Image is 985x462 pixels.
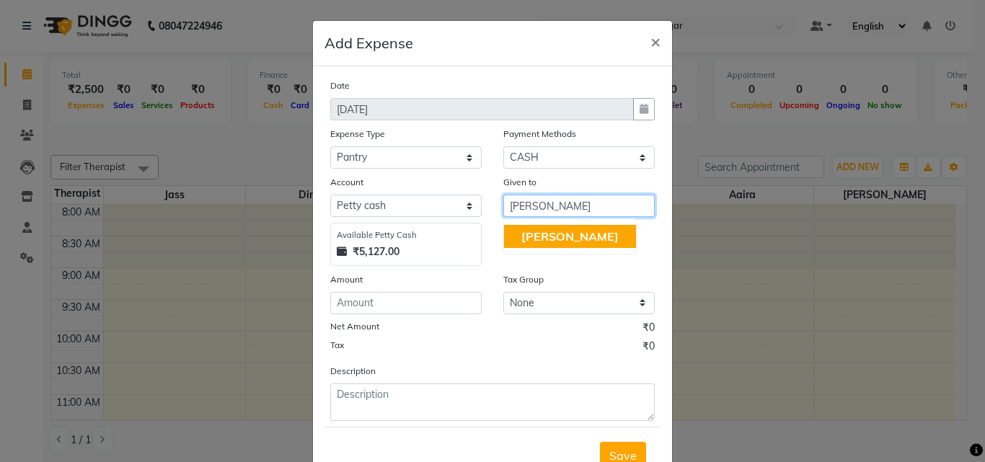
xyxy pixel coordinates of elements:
[330,292,482,314] input: Amount
[330,79,350,92] label: Date
[503,273,544,286] label: Tax Group
[503,128,576,141] label: Payment Methods
[642,320,655,339] span: ₹0
[330,176,363,189] label: Account
[330,320,379,333] label: Net Amount
[521,229,619,244] span: [PERSON_NAME]
[639,21,672,61] button: Close
[642,339,655,357] span: ₹0
[330,128,385,141] label: Expense Type
[503,176,536,189] label: Given to
[503,195,655,217] input: Given to
[353,244,399,259] strong: ₹5,127.00
[337,229,475,241] div: Available Petty Cash
[324,32,413,54] h5: Add Expense
[650,30,661,52] span: ×
[330,339,344,352] label: Tax
[330,365,376,378] label: Description
[330,273,363,286] label: Amount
